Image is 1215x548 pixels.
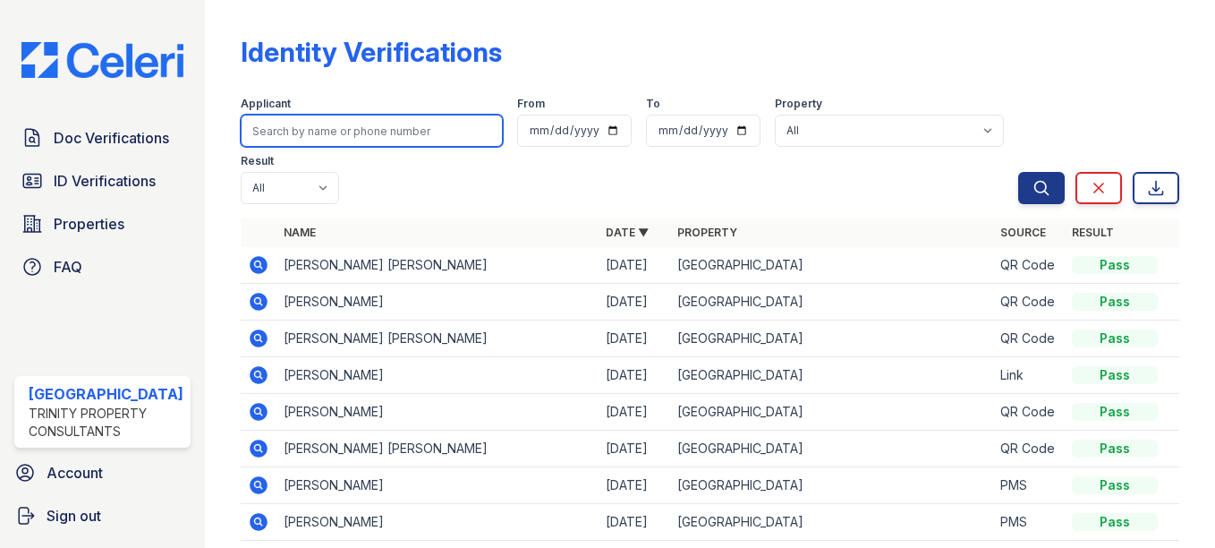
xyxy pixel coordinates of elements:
div: Identity Verifications [241,36,502,68]
div: Pass [1072,256,1158,274]
td: PMS [993,467,1065,504]
td: QR Code [993,394,1065,431]
td: [GEOGRAPHIC_DATA] [670,247,993,284]
div: Pass [1072,403,1158,421]
td: [PERSON_NAME] [276,284,599,321]
td: [GEOGRAPHIC_DATA] [670,394,993,431]
td: [DATE] [599,357,670,394]
td: [DATE] [599,467,670,504]
a: Property [677,226,737,239]
a: Date ▼ [606,226,649,239]
td: [DATE] [599,284,670,321]
td: [GEOGRAPHIC_DATA] [670,321,993,357]
td: [GEOGRAPHIC_DATA] [670,467,993,504]
td: QR Code [993,247,1065,284]
a: ID Verifications [14,163,191,199]
div: Trinity Property Consultants [29,405,183,441]
td: [GEOGRAPHIC_DATA] [670,357,993,394]
label: Result [241,154,274,168]
span: Account [47,462,103,484]
label: Applicant [241,97,291,111]
td: [DATE] [599,504,670,541]
img: CE_Logo_Blue-a8612792a0a2168367f1c8372b55b34899dd931a85d93a1a3d3e32e68fde9ad4.png [7,42,198,79]
td: Link [993,357,1065,394]
span: ID Verifications [54,170,156,192]
td: QR Code [993,321,1065,357]
div: Pass [1072,476,1158,494]
td: [PERSON_NAME] [276,394,599,431]
td: [PERSON_NAME] [PERSON_NAME] [276,247,599,284]
div: Pass [1072,330,1158,347]
div: Pass [1072,513,1158,531]
div: Pass [1072,440,1158,458]
td: [PERSON_NAME] [276,504,599,541]
a: Doc Verifications [14,120,191,156]
span: FAQ [54,256,82,278]
td: [PERSON_NAME] [PERSON_NAME] [276,321,599,357]
td: PMS [993,504,1065,541]
div: Pass [1072,293,1158,311]
td: [PERSON_NAME] [276,357,599,394]
td: [PERSON_NAME] [276,467,599,504]
a: Source [1000,226,1046,239]
span: Properties [54,213,124,235]
td: [DATE] [599,394,670,431]
td: [DATE] [599,431,670,467]
td: QR Code [993,284,1065,321]
span: Doc Verifications [54,127,169,149]
a: Account [7,455,198,491]
span: Sign out [47,505,101,527]
td: [DATE] [599,321,670,357]
a: FAQ [14,249,191,285]
div: Pass [1072,366,1158,384]
td: [GEOGRAPHIC_DATA] [670,284,993,321]
td: [GEOGRAPHIC_DATA] [670,504,993,541]
input: Search by name or phone number [241,115,503,147]
label: To [646,97,660,111]
a: Name [284,226,316,239]
td: QR Code [993,431,1065,467]
a: Result [1072,226,1114,239]
td: [GEOGRAPHIC_DATA] [670,431,993,467]
label: Property [775,97,822,111]
label: From [517,97,545,111]
a: Sign out [7,498,198,534]
a: Properties [14,206,191,242]
td: [DATE] [599,247,670,284]
div: [GEOGRAPHIC_DATA] [29,383,183,405]
td: [PERSON_NAME] [PERSON_NAME] [276,431,599,467]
